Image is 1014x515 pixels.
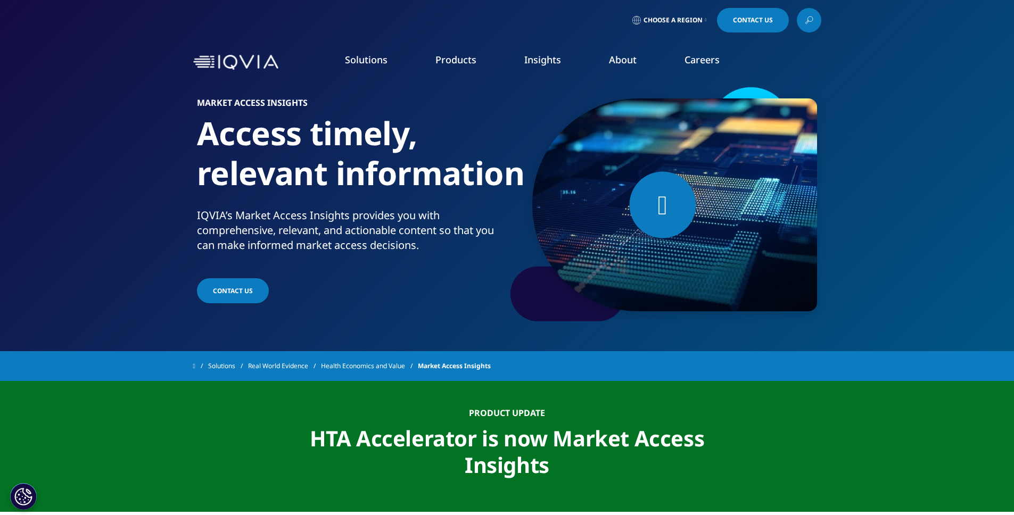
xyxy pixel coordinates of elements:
a: CONTACT US [197,278,269,303]
a: Careers [685,53,720,66]
button: Cookies Settings [10,483,37,510]
a: Solutions [208,356,248,376]
span: Market Access Insights [418,356,491,376]
img: IQVIA Healthcare Information Technology and Pharma Clinical Research Company [193,55,278,70]
div: HTA Accelerator is now Market Access Insights [302,418,713,478]
h6: Market Access Insights [197,98,503,113]
span: CONTACT US [213,286,253,295]
img: 2695_big-data-binary-code-concept-interconnected-blocks-of-data.jpg [532,98,817,311]
a: Products [435,53,476,66]
a: About [609,53,637,66]
a: Solutions [345,53,388,66]
h1: Access timely, relevant information [197,113,503,208]
span: Contact Us [733,17,773,23]
span: Choose a Region [644,16,703,24]
a: Insights [524,53,561,66]
a: Contact Us [717,8,789,32]
div: Product update [302,408,713,418]
nav: Primary [283,37,821,87]
p: IQVIA’s Market Access Insights provides you with comprehensive, relevant, and actionable content ... [197,208,503,259]
a: Real World Evidence [248,356,321,376]
a: Health Economics and Value [321,356,418,376]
